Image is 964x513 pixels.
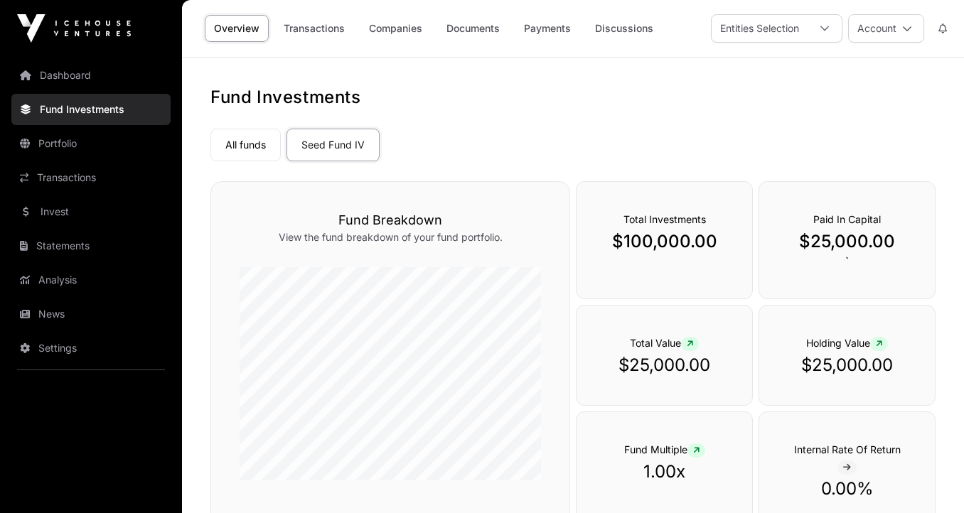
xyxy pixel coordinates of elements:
img: Icehouse Ventures Logo [17,14,131,43]
a: Portfolio [11,128,171,159]
a: Payments [515,15,580,42]
p: 1.00x [605,460,724,483]
p: $25,000.00 [788,354,906,377]
a: All funds [210,129,281,161]
span: Total Value [630,337,699,349]
span: Paid In Capital [813,213,881,225]
p: $25,000.00 [788,230,906,253]
p: $100,000.00 [605,230,724,253]
p: $25,000.00 [605,354,724,377]
span: Total Investments [623,213,706,225]
a: Invest [11,196,171,227]
div: Entities Selection [712,15,808,42]
a: News [11,298,171,330]
h1: Fund Investments [210,86,936,109]
a: Documents [437,15,509,42]
p: View the fund breakdown of your fund portfolio. [240,230,541,244]
button: Account [848,14,924,43]
span: Internal Rate Of Return [794,443,901,472]
a: Settings [11,333,171,364]
a: Discussions [586,15,663,42]
span: Holding Value [806,337,888,349]
a: Analysis [11,264,171,296]
a: Seed Fund IV [286,129,380,161]
a: Transactions [274,15,354,42]
span: Fund Multiple [624,443,705,455]
a: Companies [360,15,432,42]
p: 0.00% [788,477,906,500]
a: Overview [205,15,269,42]
div: ` [759,181,936,299]
a: Fund Investments [11,94,171,125]
a: Dashboard [11,60,171,91]
h3: Fund Breakdown [240,210,541,230]
a: Statements [11,230,171,261]
a: Transactions [11,162,171,193]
